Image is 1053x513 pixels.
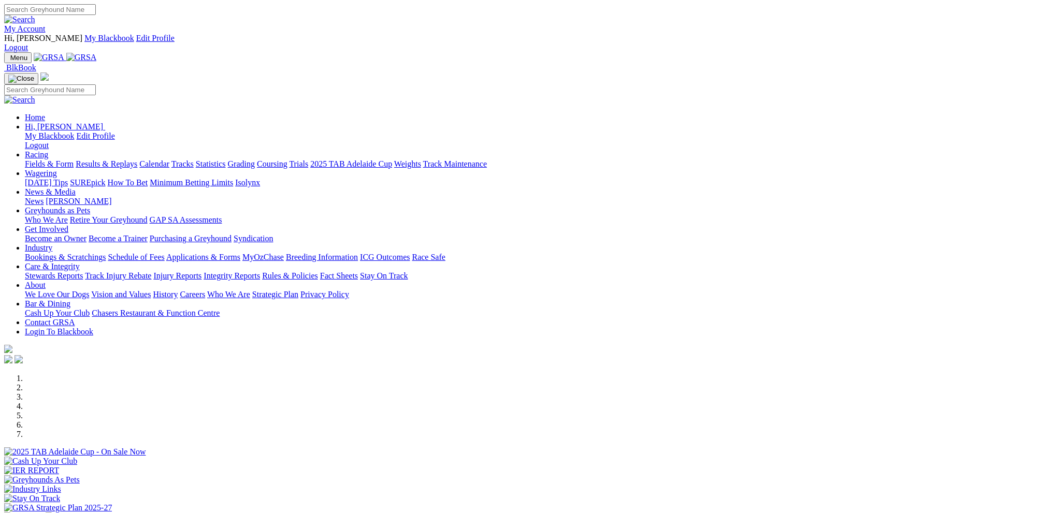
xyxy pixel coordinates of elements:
a: GAP SA Assessments [150,215,222,224]
a: 2025 TAB Adelaide Cup [310,159,392,168]
a: Purchasing a Greyhound [150,234,232,243]
a: Tracks [171,159,194,168]
img: Search [4,15,35,24]
div: About [25,290,1049,299]
a: Bookings & Scratchings [25,253,106,261]
a: About [25,281,46,289]
div: Get Involved [25,234,1049,243]
a: Syndication [234,234,273,243]
img: GRSA [34,53,64,62]
a: Logout [25,141,49,150]
img: 2025 TAB Adelaide Cup - On Sale Now [4,447,146,457]
div: Hi, [PERSON_NAME] [25,131,1049,150]
img: twitter.svg [15,355,23,363]
a: MyOzChase [242,253,284,261]
a: Cash Up Your Club [25,309,90,317]
a: Greyhounds as Pets [25,206,90,215]
a: Statistics [196,159,226,168]
button: Toggle navigation [4,52,32,63]
a: Bar & Dining [25,299,70,308]
a: Stewards Reports [25,271,83,280]
a: Stay On Track [360,271,408,280]
a: Strategic Plan [252,290,298,299]
img: IER REPORT [4,466,59,475]
a: Wagering [25,169,57,178]
a: History [153,290,178,299]
div: Greyhounds as Pets [25,215,1049,225]
a: Edit Profile [136,34,175,42]
a: Fact Sheets [320,271,358,280]
a: Trials [289,159,308,168]
a: News & Media [25,187,76,196]
a: BlkBook [4,63,36,72]
a: Become a Trainer [89,234,148,243]
input: Search [4,4,96,15]
a: Home [25,113,45,122]
a: Isolynx [235,178,260,187]
a: Chasers Restaurant & Function Centre [92,309,220,317]
div: Industry [25,253,1049,262]
div: My Account [4,34,1049,52]
img: logo-grsa-white.png [40,72,49,81]
a: Become an Owner [25,234,86,243]
a: Who We Are [207,290,250,299]
a: Fields & Form [25,159,74,168]
div: Bar & Dining [25,309,1049,318]
a: Integrity Reports [204,271,260,280]
a: Get Involved [25,225,68,233]
a: Who We Are [25,215,68,224]
img: GRSA [66,53,97,62]
img: Close [8,75,34,83]
a: Vision and Values [91,290,151,299]
a: Coursing [257,159,287,168]
img: facebook.svg [4,355,12,363]
a: SUREpick [70,178,105,187]
a: My Blackbook [84,34,134,42]
a: News [25,197,44,206]
a: My Blackbook [25,131,75,140]
a: [DATE] Tips [25,178,68,187]
a: ICG Outcomes [360,253,410,261]
div: Wagering [25,178,1049,187]
a: Minimum Betting Limits [150,178,233,187]
a: Racing [25,150,48,159]
a: Care & Integrity [25,262,80,271]
a: [PERSON_NAME] [46,197,111,206]
div: Care & Integrity [25,271,1049,281]
a: Industry [25,243,52,252]
a: Rules & Policies [262,271,318,280]
input: Search [4,84,96,95]
span: BlkBook [6,63,36,72]
a: Breeding Information [286,253,358,261]
img: Industry Links [4,485,61,494]
button: Toggle navigation [4,73,38,84]
a: Applications & Forms [166,253,240,261]
a: My Account [4,24,46,33]
div: News & Media [25,197,1049,206]
a: Results & Replays [76,159,137,168]
a: Edit Profile [77,131,115,140]
img: GRSA Strategic Plan 2025-27 [4,503,112,512]
a: Injury Reports [153,271,201,280]
img: Search [4,95,35,105]
a: We Love Our Dogs [25,290,89,299]
a: Careers [180,290,205,299]
a: Weights [394,159,421,168]
img: Stay On Track [4,494,60,503]
a: Contact GRSA [25,318,75,327]
a: Grading [228,159,255,168]
a: Logout [4,43,28,52]
img: Cash Up Your Club [4,457,77,466]
a: Retire Your Greyhound [70,215,148,224]
a: Schedule of Fees [108,253,164,261]
span: Menu [10,54,27,62]
span: Hi, [PERSON_NAME] [4,34,82,42]
a: Privacy Policy [300,290,349,299]
a: Track Injury Rebate [85,271,151,280]
img: logo-grsa-white.png [4,345,12,353]
img: Greyhounds As Pets [4,475,80,485]
a: Calendar [139,159,169,168]
div: Racing [25,159,1049,169]
a: Race Safe [412,253,445,261]
a: Track Maintenance [423,159,487,168]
